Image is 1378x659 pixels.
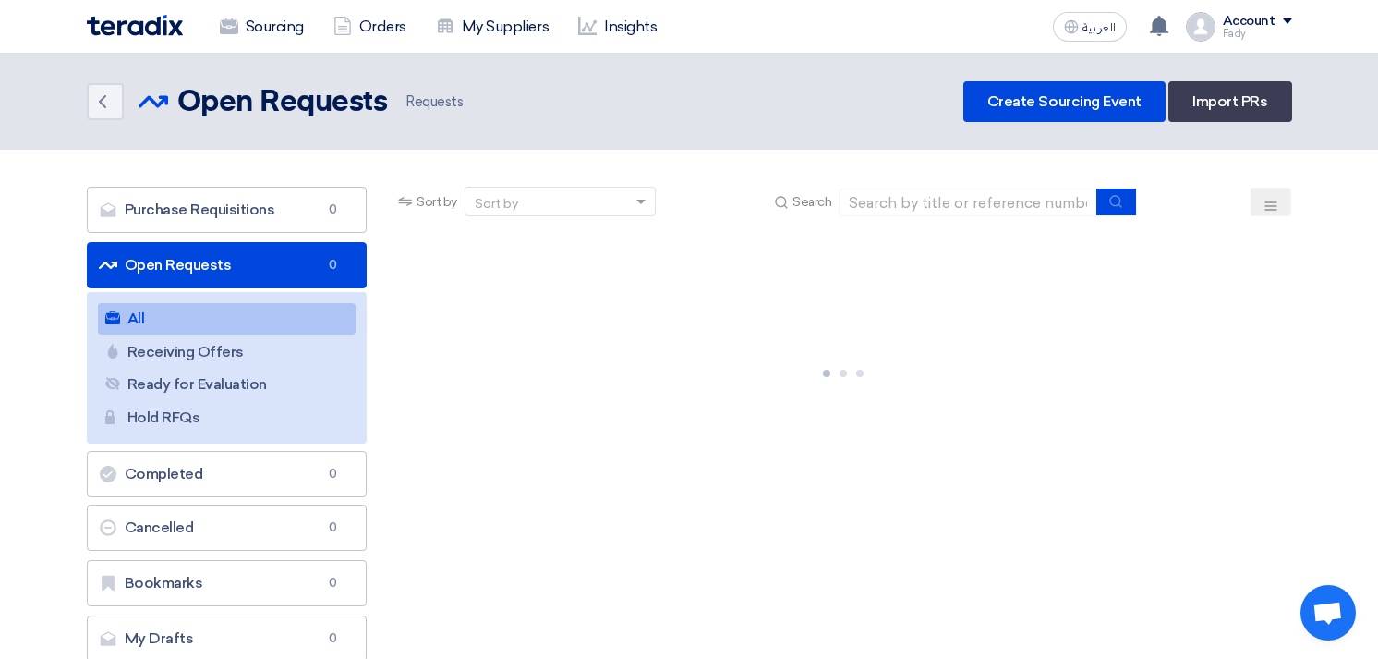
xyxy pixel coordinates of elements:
img: profile_test.png [1186,12,1215,42]
a: Cancelled0 [87,505,368,551]
a: Bookmarks0 [87,560,368,606]
span: Requests [402,92,463,113]
h2: Open Requests [177,84,388,121]
a: Import PRs [1168,81,1291,122]
button: العربية [1053,12,1127,42]
div: Account [1223,14,1275,30]
span: 0 [321,629,344,648]
a: Insights [563,6,671,47]
a: All [98,303,357,335]
span: 0 [321,201,344,219]
div: Open chat [1300,585,1356,641]
input: Search by title or reference number [839,189,1097,216]
img: Teradix logo [87,15,183,36]
span: 0 [321,256,344,275]
a: Open Requests0 [87,242,368,288]
span: 0 [321,574,344,592]
a: My Suppliers [421,6,563,47]
a: Orders [319,6,421,47]
a: Purchase Requisitions0 [87,187,368,233]
span: 0 [321,465,344,483]
a: Ready for Evaluation [98,369,357,400]
span: Sort by [417,192,457,212]
a: Sourcing [205,6,319,47]
a: Completed0 [87,451,368,497]
div: Fady [1223,29,1292,39]
div: Sort by [475,194,518,214]
a: Create Sourcing Event [963,81,1166,122]
span: العربية [1082,21,1116,34]
span: Search [792,192,831,212]
a: Hold RFQs [98,402,357,433]
span: 0 [321,519,344,537]
a: Receiving Offers [98,336,357,368]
